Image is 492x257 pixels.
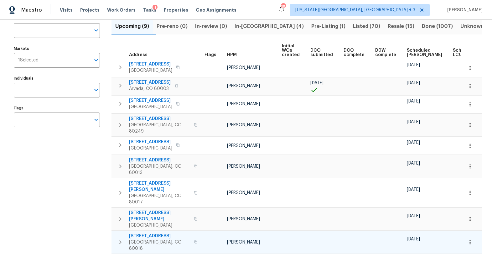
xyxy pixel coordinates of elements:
[129,163,190,176] span: [GEOGRAPHIC_DATA], CO 80013
[129,53,148,57] span: Address
[227,84,260,88] span: [PERSON_NAME]
[407,214,420,218] span: [DATE]
[281,4,285,10] div: 35
[14,106,100,110] label: Flags
[227,191,260,195] span: [PERSON_NAME]
[407,63,420,67] span: [DATE]
[92,86,101,94] button: Open
[129,193,190,205] span: [GEOGRAPHIC_DATA], CO 80017
[153,5,158,11] div: 1
[235,22,304,31] span: In-[GEOGRAPHIC_DATA] (4)
[453,48,477,57] span: Scheduled LCO
[388,22,414,31] span: Resale (15)
[295,7,415,13] span: [US_STATE][GEOGRAPHIC_DATA], [GEOGRAPHIC_DATA] + 3
[92,56,101,65] button: Open
[422,22,453,31] span: Done (1007)
[14,47,100,50] label: Markets
[407,187,420,192] span: [DATE]
[205,53,216,57] span: Flags
[164,7,188,13] span: Properties
[92,115,101,124] button: Open
[195,22,227,31] span: In-review (0)
[227,123,260,127] span: [PERSON_NAME]
[129,61,172,67] span: [STREET_ADDRESS]
[143,8,156,12] span: Tasks
[310,81,324,85] span: [DATE]
[227,240,260,244] span: [PERSON_NAME]
[92,26,101,35] button: Open
[227,53,237,57] span: HPM
[129,67,172,74] span: [GEOGRAPHIC_DATA]
[129,233,190,239] span: [STREET_ADDRESS]
[21,7,42,13] span: Maestro
[129,222,190,228] span: [GEOGRAPHIC_DATA]
[445,7,483,13] span: [PERSON_NAME]
[227,66,260,70] span: [PERSON_NAME]
[129,122,190,134] span: [GEOGRAPHIC_DATA], CO 80249
[282,44,300,57] span: Initial WOs created
[107,7,136,13] span: Work Orders
[129,210,190,222] span: [STREET_ADDRESS][PERSON_NAME]
[14,76,100,80] label: Individuals
[407,161,420,165] span: [DATE]
[157,22,188,31] span: Pre-reno (0)
[60,7,73,13] span: Visits
[227,217,260,221] span: [PERSON_NAME]
[115,22,149,31] span: Upcoming (9)
[129,139,172,145] span: [STREET_ADDRESS]
[129,79,171,86] span: [STREET_ADDRESS]
[129,116,190,122] span: [STREET_ADDRESS]
[18,58,39,63] span: 1 Selected
[129,104,172,110] span: [GEOGRAPHIC_DATA]
[227,102,260,106] span: [PERSON_NAME]
[129,97,172,104] span: [STREET_ADDRESS]
[407,140,420,145] span: [DATE]
[311,22,345,31] span: Pre-Listing (1)
[407,81,420,85] span: [DATE]
[353,22,380,31] span: Listed (70)
[407,237,420,241] span: [DATE]
[196,7,236,13] span: Geo Assignments
[129,157,190,163] span: [STREET_ADDRESS]
[407,99,420,103] span: [DATE]
[344,48,365,57] span: DCO complete
[129,180,190,193] span: [STREET_ADDRESS][PERSON_NAME]
[310,48,333,57] span: DCO submitted
[129,86,171,92] span: Arvada, CO 80003
[375,48,396,57] span: D0W complete
[227,164,260,169] span: [PERSON_NAME]
[407,120,420,124] span: [DATE]
[129,239,190,252] span: [GEOGRAPHIC_DATA], CO 80018
[227,144,260,148] span: [PERSON_NAME]
[129,145,172,151] span: [GEOGRAPHIC_DATA]
[407,48,442,57] span: Scheduled [PERSON_NAME]
[80,7,100,13] span: Projects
